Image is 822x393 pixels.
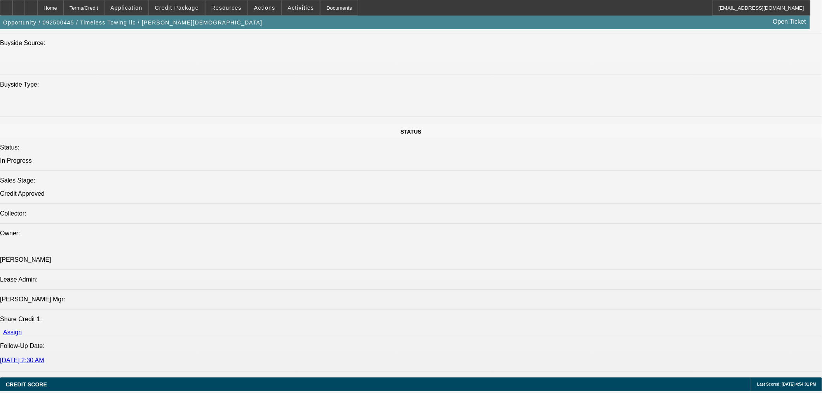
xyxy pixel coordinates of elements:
button: Credit Package [149,0,205,15]
span: Application [110,5,142,11]
span: CREDIT SCORE [6,381,47,388]
span: Resources [211,5,242,11]
span: STATUS [401,129,421,135]
a: Assign [3,329,22,336]
span: Actions [254,5,275,11]
span: Credit Package [155,5,199,11]
button: Actions [248,0,281,15]
span: Activities [288,5,314,11]
span: Last Scored: [DATE] 4:54:01 PM [757,382,816,386]
button: Resources [205,0,247,15]
button: Activities [282,0,320,15]
a: Open Ticket [770,15,809,28]
span: Opportunity / 092500445 / Timeless Towing llc / [PERSON_NAME][DEMOGRAPHIC_DATA] [3,19,263,26]
button: Application [104,0,148,15]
